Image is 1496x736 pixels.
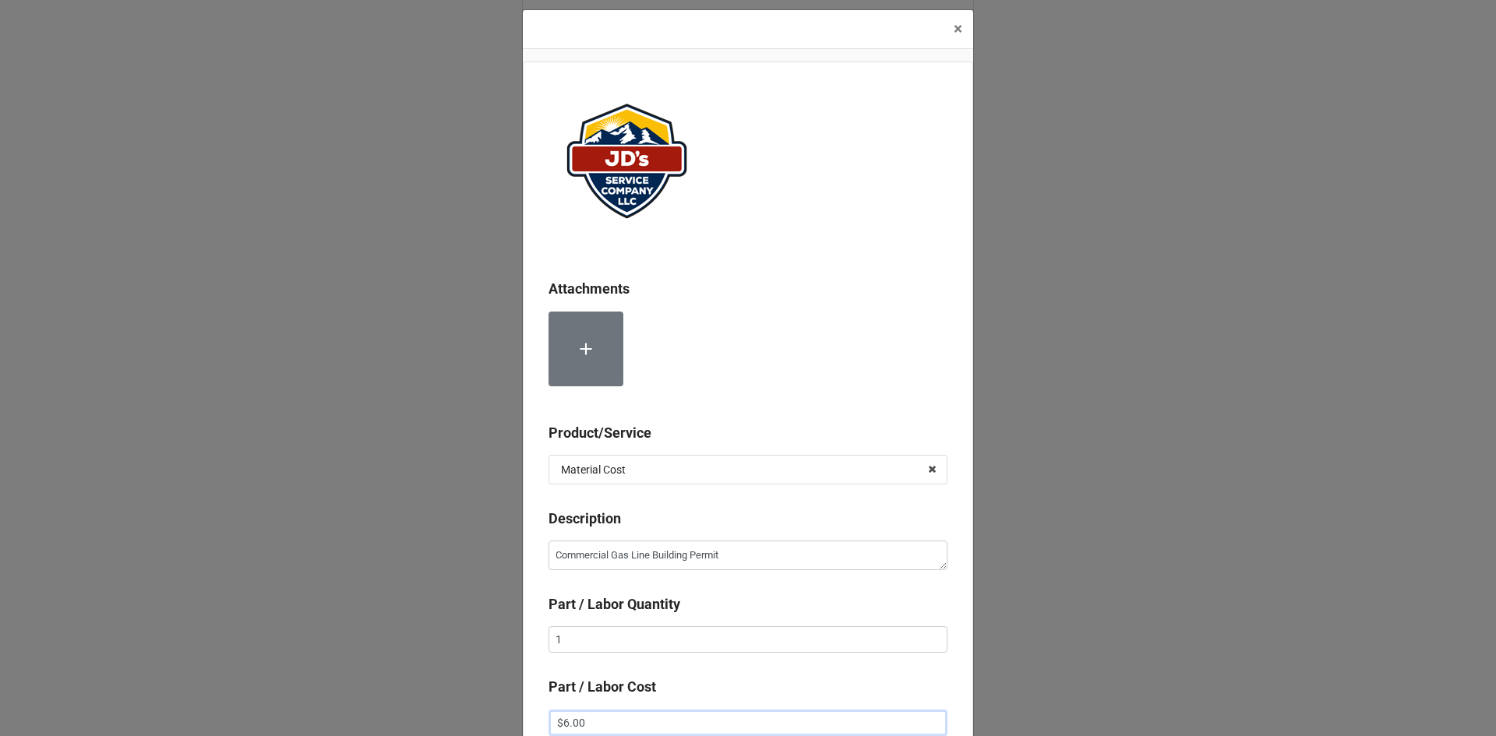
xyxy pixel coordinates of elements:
[561,464,626,475] div: Material Cost
[549,278,630,300] label: Attachments
[549,676,656,698] label: Part / Labor Cost
[549,541,947,570] textarea: Commercial Gas Line Building Permit
[954,19,962,38] span: ×
[549,422,651,444] label: Product/Service
[549,87,704,235] img: ePqffAuANl%2FJDServiceCoLogo_website.png
[549,593,680,615] label: Part / Labor Quantity
[549,508,621,530] label: Description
